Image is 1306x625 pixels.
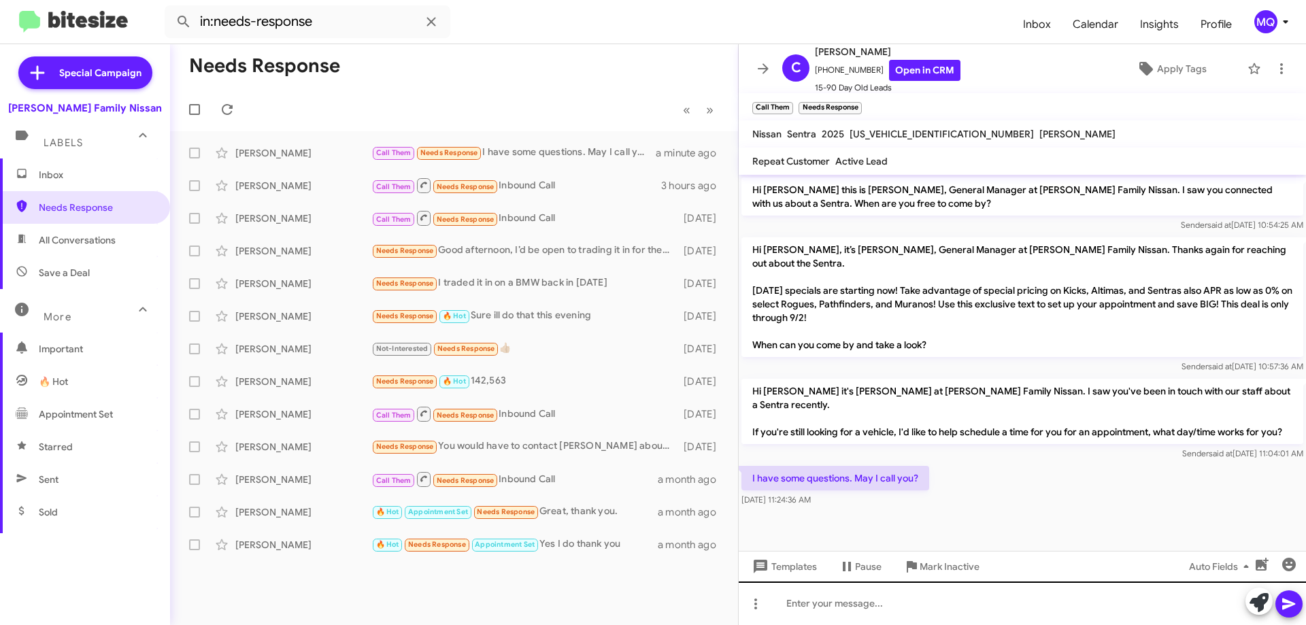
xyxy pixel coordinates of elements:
div: [PERSON_NAME] [235,473,371,486]
div: Inbound Call [371,177,661,194]
button: Mark Inactive [892,554,990,579]
span: Needs Response [376,311,434,320]
div: 142,563 [371,373,677,389]
div: [PERSON_NAME] [235,277,371,290]
div: [DATE] [677,277,727,290]
div: [PERSON_NAME] [235,538,371,552]
a: Open in CRM [889,60,960,81]
div: 👍🏼 [371,341,677,356]
small: Call Them [752,102,793,114]
span: Call Them [376,148,412,157]
div: [DATE] [677,309,727,323]
span: Needs Response [376,246,434,255]
a: Special Campaign [18,56,152,89]
span: 🔥 Hot [443,377,466,386]
button: Next [698,96,722,124]
div: Inbound Call [371,471,658,488]
span: C [791,57,801,79]
div: a month ago [658,538,727,552]
span: 🔥 Hot [443,311,466,320]
div: [PERSON_NAME] [235,342,371,356]
div: [PERSON_NAME] [235,179,371,192]
button: MQ [1243,10,1291,33]
div: I traded it in on a BMW back in [DATE] [371,275,677,291]
span: Repeat Customer [752,155,830,167]
span: [PERSON_NAME] [1039,128,1116,140]
p: Hi [PERSON_NAME], it’s [PERSON_NAME], General Manager at [PERSON_NAME] Family Nissan. Thanks agai... [741,237,1303,357]
div: [DATE] [677,244,727,258]
span: said at [1207,220,1231,230]
span: Mark Inactive [920,554,979,579]
span: 2025 [822,128,844,140]
div: [PERSON_NAME] [235,146,371,160]
a: Inbox [1012,5,1062,44]
span: Call Them [376,411,412,420]
nav: Page navigation example [675,96,722,124]
div: a month ago [658,505,727,519]
span: Starred [39,440,73,454]
span: said at [1209,448,1233,458]
span: « [683,101,690,118]
div: [PERSON_NAME] [235,440,371,454]
span: Needs Response [437,411,495,420]
span: Needs Response [437,476,495,485]
span: Call Them [376,476,412,485]
div: a month ago [658,473,727,486]
span: Needs Response [39,201,154,214]
small: Needs Response [799,102,861,114]
span: said at [1208,361,1232,371]
h1: Needs Response [189,55,340,77]
span: Appointment Set [408,507,468,516]
button: Apply Tags [1101,56,1241,81]
div: [PERSON_NAME] [235,244,371,258]
span: [US_VEHICLE_IDENTIFICATION_NUMBER] [850,128,1034,140]
span: Call Them [376,215,412,224]
span: Apply Tags [1157,56,1207,81]
span: More [44,311,71,323]
div: Sure ill do that this evening [371,308,677,324]
span: Needs Response [408,540,466,549]
span: 🔥 Hot [376,507,399,516]
div: [PERSON_NAME] [235,375,371,388]
span: [PHONE_NUMBER] [815,60,960,81]
div: Great, thank you. [371,504,658,520]
a: Profile [1190,5,1243,44]
a: Insights [1129,5,1190,44]
p: I have some questions. May I call you? [741,466,929,490]
span: Needs Response [477,507,535,516]
span: 🔥 Hot [376,540,399,549]
a: Calendar [1062,5,1129,44]
span: Sender [DATE] 11:04:01 AM [1182,448,1303,458]
div: [PERSON_NAME] [235,212,371,225]
div: [DATE] [677,212,727,225]
span: 15-90 Day Old Leads [815,81,960,95]
div: You would have to contact [PERSON_NAME] about the maxima [371,439,677,454]
span: Active Lead [835,155,888,167]
button: Auto Fields [1178,554,1265,579]
div: Inbound Call [371,405,677,422]
p: Hi [PERSON_NAME] it's [PERSON_NAME] at [PERSON_NAME] Family Nissan. I saw you've been in touch wi... [741,379,1303,444]
p: Hi [PERSON_NAME] this is [PERSON_NAME], General Manager at [PERSON_NAME] Family Nissan. I saw you... [741,178,1303,216]
div: [PERSON_NAME] Family Nissan [8,101,162,115]
div: [PERSON_NAME] [235,505,371,519]
span: Call Them [376,182,412,191]
span: Needs Response [437,215,495,224]
div: [DATE] [677,342,727,356]
span: Special Campaign [59,66,141,80]
span: Needs Response [437,344,495,353]
button: Previous [675,96,699,124]
div: a minute ago [656,146,727,160]
div: 3 hours ago [661,179,727,192]
span: 🔥 Hot [39,375,68,388]
span: Sentra [787,128,816,140]
span: Save a Deal [39,266,90,280]
span: Needs Response [376,377,434,386]
span: All Conversations [39,233,116,247]
span: Needs Response [376,442,434,451]
div: Yes I do thank you [371,537,658,552]
span: Needs Response [420,148,478,157]
span: » [706,101,714,118]
span: Sender [DATE] 10:57:36 AM [1182,361,1303,371]
span: Templates [750,554,817,579]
